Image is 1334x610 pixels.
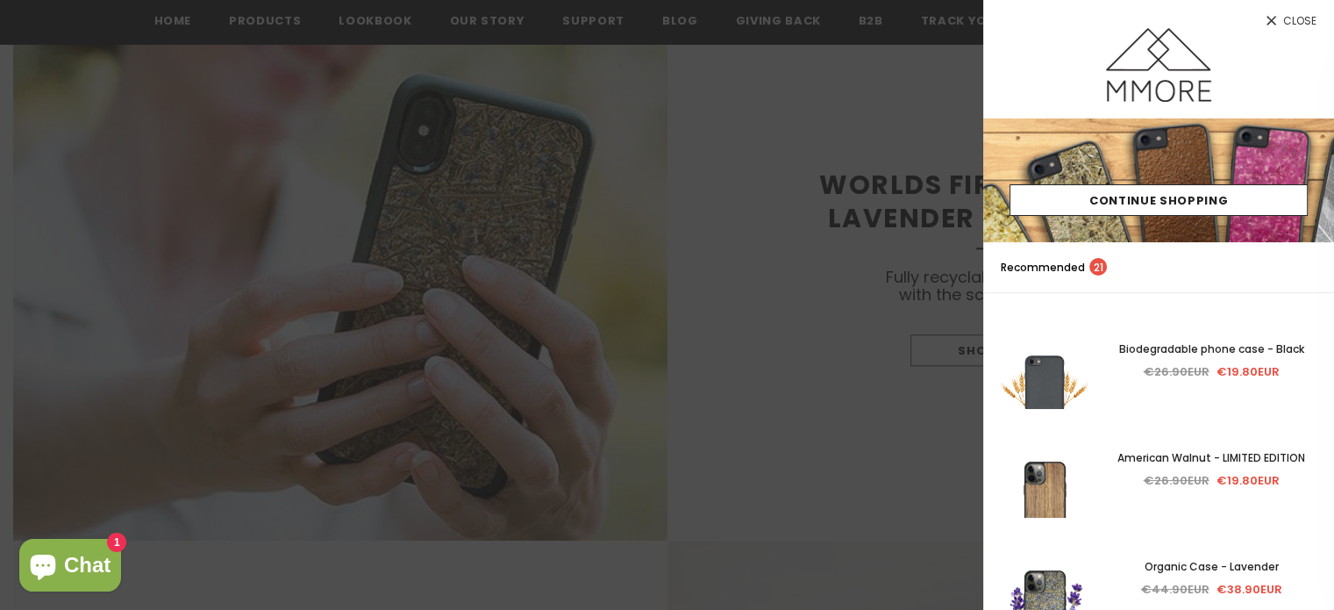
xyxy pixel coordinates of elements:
[1106,340,1316,359] a: Biodegradable phone case - Black
[14,539,126,596] inbox-online-store-chat: Shopify online store chat
[1001,300,1088,490] img: Fully Compostable Eco Friendly Phone Case
[1145,559,1279,574] span: Organic Case - Lavender
[1089,258,1107,276] span: 21
[1106,557,1316,577] a: Organic Case - Lavender
[1216,581,1282,598] span: €38.90EUR
[1009,184,1308,216] a: Continue Shopping
[1216,363,1280,380] span: €19.80EUR
[1117,450,1305,465] span: American Walnut - LIMITED EDITION
[1144,472,1209,489] span: €26.90EUR
[1216,472,1280,489] span: €19.80EUR
[1299,259,1316,276] a: search
[1141,581,1209,598] span: €44.90EUR
[1001,409,1088,599] img: American Walnut Raw Wood
[1106,449,1316,468] a: American Walnut - LIMITED EDITION
[1001,258,1107,276] p: Recommended
[1144,363,1209,380] span: €26.90EUR
[1119,341,1304,356] span: Biodegradable phone case - Black
[1283,16,1316,26] span: Close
